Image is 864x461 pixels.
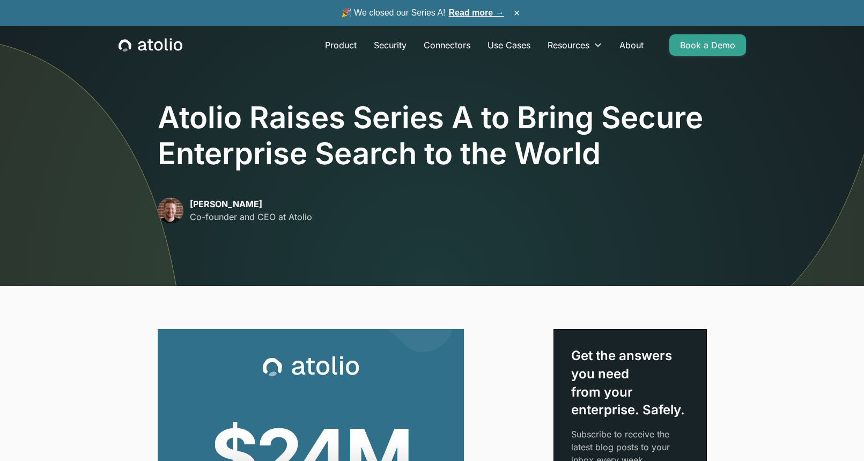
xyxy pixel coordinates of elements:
a: About [611,34,652,56]
p: [PERSON_NAME] [190,197,312,210]
div: Get the answers you need from your enterprise. Safely. [571,347,689,419]
span: 🎉 We closed our Series A! [341,6,504,19]
div: Resources [548,39,589,52]
a: home [119,38,182,52]
div: Resources [539,34,611,56]
iframe: Chat Widget [810,409,864,461]
a: Security [365,34,415,56]
button: × [511,7,523,19]
a: Use Cases [479,34,539,56]
a: Read more → [449,8,504,17]
a: Product [316,34,365,56]
h1: Atolio Raises Series A to Bring Secure Enterprise Search to the World [158,100,707,172]
p: Co-founder and CEO at Atolio [190,210,312,223]
a: Book a Demo [669,34,746,56]
a: Connectors [415,34,479,56]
